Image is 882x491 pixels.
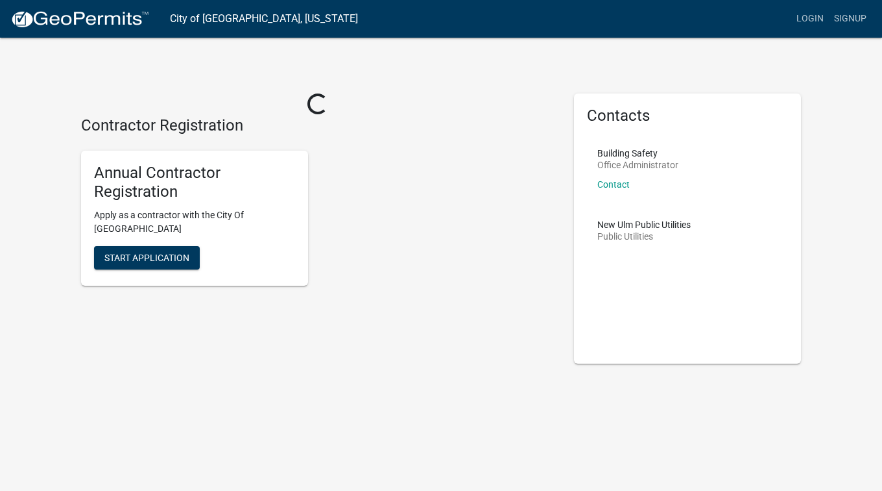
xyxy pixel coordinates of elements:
[94,246,200,270] button: Start Application
[597,179,630,190] a: Contact
[829,6,872,31] a: Signup
[81,116,554,135] h4: Contractor Registration
[94,208,295,236] p: Apply as a contractor with the City Of [GEOGRAPHIC_DATA]
[597,160,678,170] p: Office Administrator
[170,8,358,30] a: City of [GEOGRAPHIC_DATA], [US_STATE]
[791,6,829,31] a: Login
[104,253,189,263] span: Start Application
[597,149,678,158] p: Building Safety
[597,232,691,241] p: Public Utilities
[94,164,295,201] h5: Annual Contractor Registration
[597,220,691,229] p: New Ulm Public Utilities
[587,107,788,125] h5: Contacts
